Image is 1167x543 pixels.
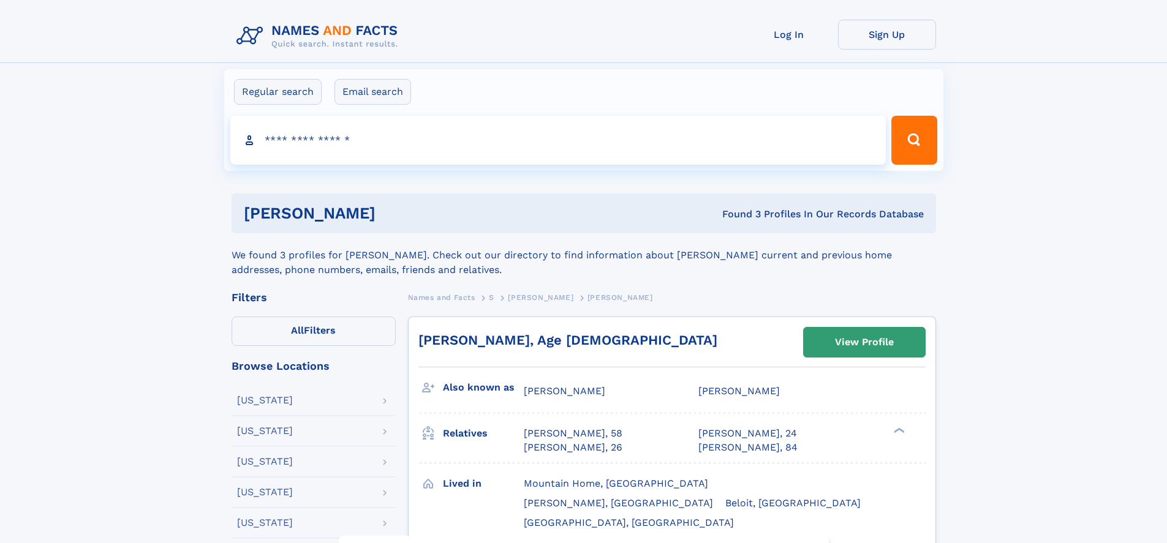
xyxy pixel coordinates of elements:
[891,116,937,165] button: Search Button
[232,292,396,303] div: Filters
[698,427,797,440] a: [PERSON_NAME], 24
[838,20,936,50] a: Sign Up
[698,385,780,397] span: [PERSON_NAME]
[237,457,293,466] div: [US_STATE]
[418,332,717,348] a: [PERSON_NAME], Age [DEMOGRAPHIC_DATA]
[524,427,622,440] a: [PERSON_NAME], 58
[443,423,524,444] h3: Relatives
[334,79,411,105] label: Email search
[443,377,524,398] h3: Also known as
[524,497,713,509] span: [PERSON_NAME], [GEOGRAPHIC_DATA]
[443,473,524,494] h3: Lived in
[237,395,293,405] div: [US_STATE]
[549,208,924,221] div: Found 3 Profiles In Our Records Database
[524,441,622,454] a: [PERSON_NAME], 26
[232,20,408,53] img: Logo Names and Facts
[891,427,905,435] div: ❯
[524,517,734,528] span: [GEOGRAPHIC_DATA], [GEOGRAPHIC_DATA]
[237,487,293,497] div: [US_STATE]
[291,324,304,336] span: All
[232,316,396,346] label: Filters
[725,497,861,509] span: Beloit, [GEOGRAPHIC_DATA]
[408,290,475,305] a: Names and Facts
[230,116,886,165] input: search input
[232,361,396,372] div: Browse Locations
[524,477,708,489] span: Mountain Home, [GEOGRAPHIC_DATA]
[237,426,293,436] div: [US_STATE]
[835,328,894,356] div: View Profile
[740,20,838,50] a: Log In
[244,206,549,221] h1: [PERSON_NAME]
[489,293,494,302] span: S
[237,518,293,528] div: [US_STATE]
[234,79,322,105] label: Regular search
[804,328,925,357] a: View Profile
[587,293,653,302] span: [PERSON_NAME]
[232,233,936,277] div: We found 3 profiles for [PERSON_NAME]. Check out our directory to find information about [PERSON_...
[489,290,494,305] a: S
[508,293,573,302] span: [PERSON_NAME]
[524,385,605,397] span: [PERSON_NAME]
[698,441,798,454] a: [PERSON_NAME], 84
[508,290,573,305] a: [PERSON_NAME]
